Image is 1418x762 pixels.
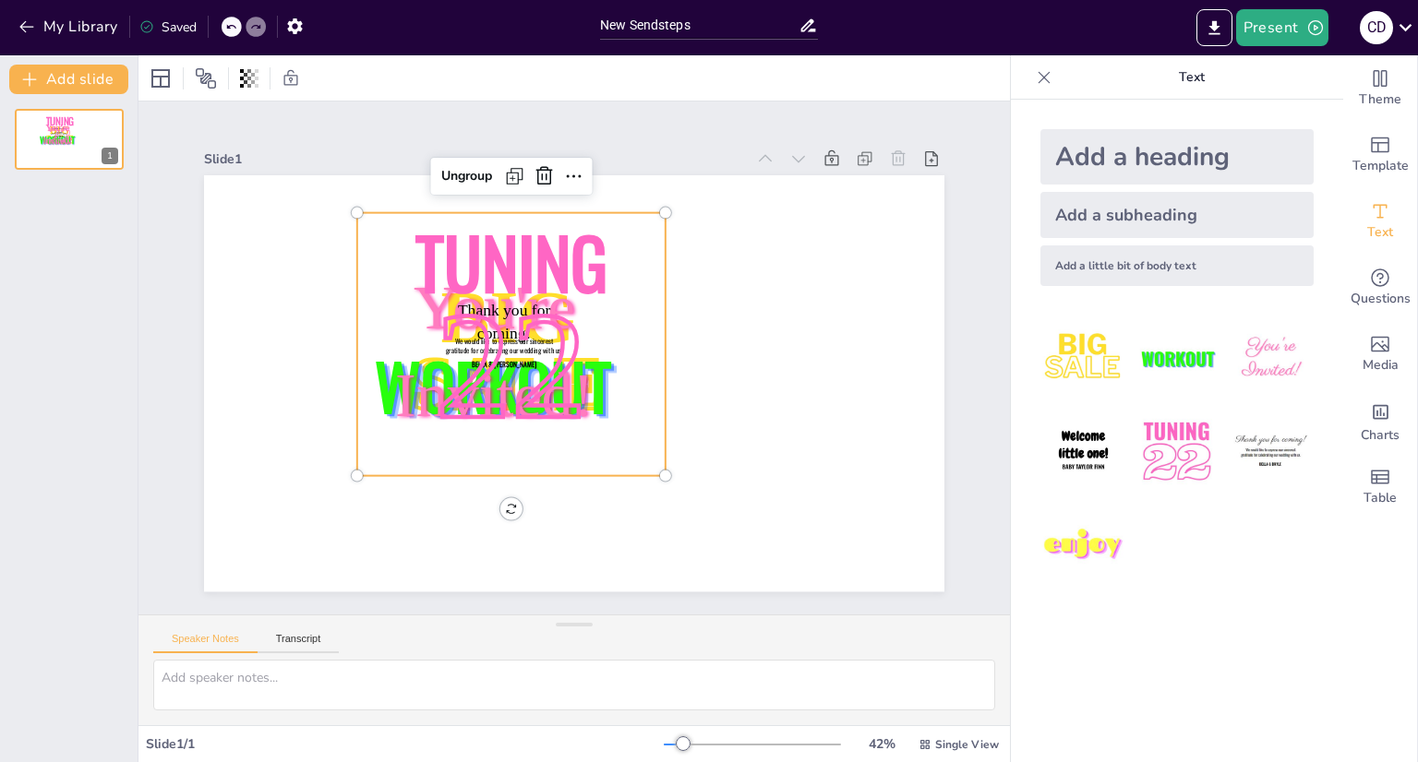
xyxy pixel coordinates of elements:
div: Add text boxes [1343,188,1417,255]
span: Table [1364,488,1397,508]
div: Get real-time input from your audience [1343,255,1417,321]
span: Theme [1359,89,1401,110]
img: 3.jpeg [1228,316,1314,401]
input: Insert title [600,12,799,39]
span: Charts [1361,425,1400,446]
div: C D [1360,11,1393,44]
span: Questions [1351,289,1411,309]
div: Slide 1 / 1 [146,735,664,753]
div: Add images, graphics, shapes or video [1343,321,1417,387]
button: Speaker Notes [153,633,258,653]
span: 22 [413,204,640,429]
div: Add a table [1343,454,1417,520]
div: Add a little bit of body text [1040,245,1314,286]
img: 4.jpeg [1040,409,1126,494]
button: Transcript [258,633,340,653]
img: 1.jpeg [1040,316,1126,401]
span: Tuning [46,113,75,128]
span: Media [1363,355,1399,375]
img: 6.jpeg [1228,409,1314,494]
img: 7.jpeg [1040,503,1126,589]
span: Text [1367,222,1393,243]
div: 1 [102,148,118,164]
div: Add a subheading [1040,192,1314,238]
div: Add ready made slides [1343,122,1417,188]
button: Add slide [9,65,128,94]
button: Export to PowerPoint [1196,9,1232,46]
span: Tuning [501,141,706,351]
div: Layout [146,64,175,93]
span: Single View [935,737,999,752]
div: Add charts and graphs [1343,387,1417,454]
div: Add a heading [1040,129,1314,185]
div: 42 % [859,735,904,753]
img: 2.jpeg [1134,316,1220,401]
div: 1 [15,109,124,170]
button: Present [1236,9,1328,46]
span: Template [1352,156,1409,176]
div: Change the overall theme [1343,55,1417,122]
div: Ungroup [605,123,670,191]
span: Position [195,67,217,89]
button: My Library [14,12,126,42]
div: Saved [139,18,197,36]
img: 5.jpeg [1134,409,1220,494]
p: Text [1059,55,1325,100]
button: C D [1360,9,1393,46]
span: 22 [49,125,71,149]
